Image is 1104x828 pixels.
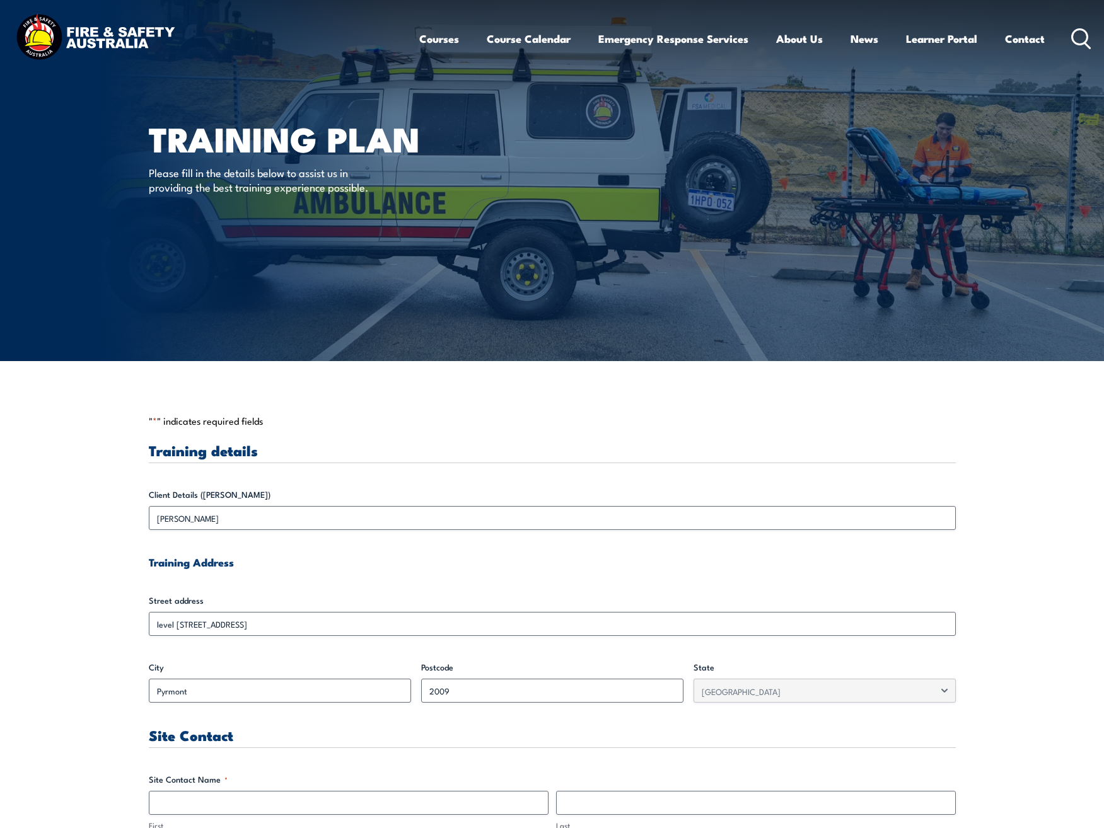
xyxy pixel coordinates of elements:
[421,661,683,674] label: Postcode
[598,22,748,55] a: Emergency Response Services
[149,728,956,742] h3: Site Contact
[149,488,956,501] label: Client Details ([PERSON_NAME])
[906,22,977,55] a: Learner Portal
[149,555,956,569] h4: Training Address
[1005,22,1045,55] a: Contact
[851,22,878,55] a: News
[776,22,823,55] a: About Us
[419,22,459,55] a: Courses
[694,661,956,674] label: State
[149,415,956,427] p: " " indicates required fields
[149,443,956,457] h3: Training details
[149,661,411,674] label: City
[487,22,571,55] a: Course Calendar
[149,124,460,153] h1: Training plan
[149,773,228,786] legend: Site Contact Name
[149,165,379,195] p: Please fill in the details below to assist us in providing the best training experience possible.
[149,594,956,607] label: Street address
